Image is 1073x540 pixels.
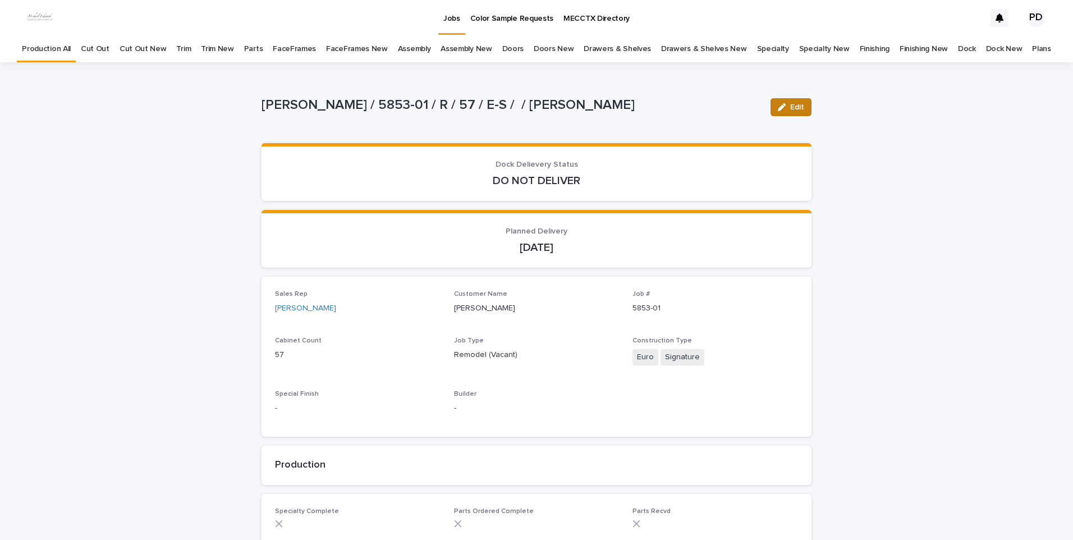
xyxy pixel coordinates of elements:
a: Dock New [986,36,1022,62]
a: Trim [176,36,191,62]
span: Job Type [454,337,484,344]
a: Cut Out [81,36,109,62]
a: Finishing [860,36,889,62]
p: - [454,402,620,414]
a: Specialty New [799,36,850,62]
span: Special Finish [275,391,319,397]
p: Remodel (Vacant) [454,349,620,361]
span: Dock Delievery Status [496,161,578,168]
span: Planned Delivery [506,227,567,235]
p: [DATE] [275,241,798,254]
span: Sales Rep [275,291,308,298]
a: Specialty [757,36,789,62]
span: Construction Type [632,337,692,344]
p: 57 [275,349,441,361]
a: FaceFrames [273,36,316,62]
a: Drawers & Shelves New [661,36,747,62]
div: PD [1027,9,1045,27]
a: Dock [958,36,976,62]
span: Signature [661,349,704,365]
p: 5853-01 [632,303,798,314]
a: FaceFrames New [326,36,388,62]
span: Cabinet Count [275,337,322,344]
img: dhEtdSsQReaQtgKTuLrt [22,7,57,29]
a: Plans [1032,36,1051,62]
a: Doors New [534,36,574,62]
p: DO NOT DELIVER [275,174,798,187]
button: Edit [771,98,811,116]
a: Production All [22,36,71,62]
a: Cut Out New [120,36,167,62]
span: Euro [632,349,658,365]
h2: Production [275,459,798,472]
a: Finishing New [900,36,948,62]
a: Drawers & Shelves [584,36,651,62]
span: Parts Recvd [632,508,671,515]
p: [PERSON_NAME] / 5853-01 / R / 57 / E-S / / [PERSON_NAME] [262,97,762,113]
span: Customer Name [454,291,507,298]
a: Assembly [398,36,431,62]
a: Parts [244,36,263,62]
p: [PERSON_NAME] [454,303,620,314]
a: Trim New [201,36,234,62]
a: [PERSON_NAME] [275,303,336,314]
span: Job # [632,291,650,298]
a: Doors [502,36,524,62]
span: Edit [790,103,804,111]
span: Parts Ordered Complete [454,508,534,515]
span: Specialty Complete [275,508,339,515]
span: Builder [454,391,476,397]
p: - [275,402,441,414]
a: Assembly New [441,36,492,62]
